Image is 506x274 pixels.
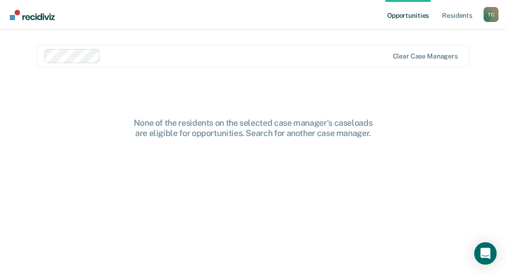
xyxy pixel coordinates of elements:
[484,7,499,22] button: Profile dropdown button
[474,242,497,265] div: Open Intercom Messenger
[393,52,458,60] div: Clear case managers
[484,7,499,22] div: T C
[103,118,403,138] div: None of the residents on the selected case manager's caseloads are eligible for opportunities. Se...
[10,10,55,20] img: Recidiviz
